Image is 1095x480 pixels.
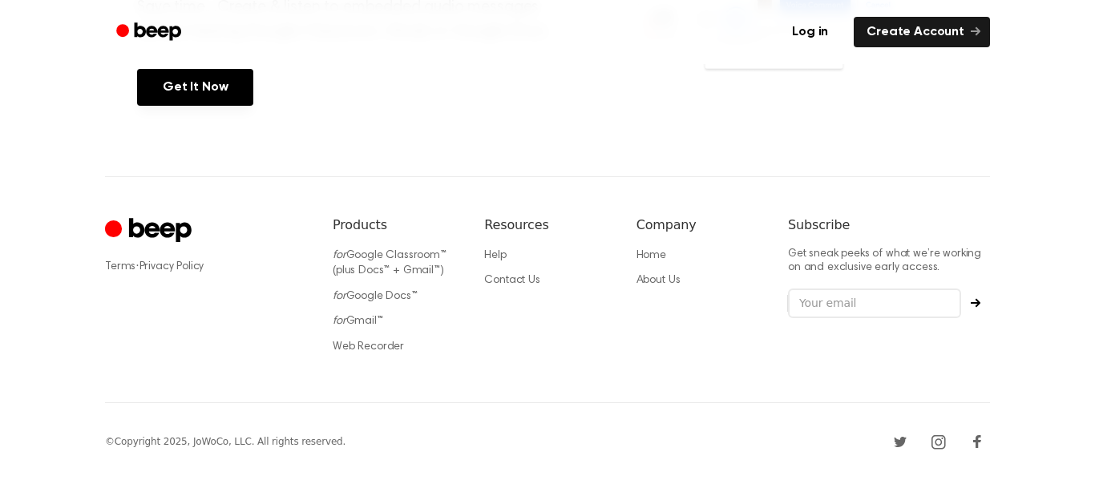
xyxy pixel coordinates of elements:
[854,17,990,47] a: Create Account
[484,275,539,286] a: Contact Us
[636,275,681,286] a: About Us
[333,250,446,277] a: forGoogle Classroom™ (plus Docs™ + Gmail™)
[484,216,610,235] h6: Resources
[137,69,253,106] a: Get It Now
[926,429,952,454] a: Instagram
[105,259,307,275] div: ·
[776,14,844,50] a: Log in
[788,216,990,235] h6: Subscribe
[961,298,990,308] button: Subscribe
[333,341,404,353] a: Web Recorder
[636,216,762,235] h6: Company
[333,316,383,327] a: forGmail™
[964,429,990,454] a: Facebook
[333,291,418,302] a: forGoogle Docs™
[333,216,459,235] h6: Products
[105,434,345,449] div: © Copyright 2025, JoWoCo, LLC. All rights reserved.
[484,250,506,261] a: Help
[333,291,346,302] i: for
[333,250,346,261] i: for
[139,261,204,272] a: Privacy Policy
[636,250,666,261] a: Home
[887,429,913,454] a: Twitter
[788,248,990,276] p: Get sneak peeks of what we’re working on and exclusive early access.
[333,316,346,327] i: for
[788,288,961,319] input: Your email
[105,261,135,272] a: Terms
[105,17,196,48] a: Beep
[105,216,196,247] a: Cruip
